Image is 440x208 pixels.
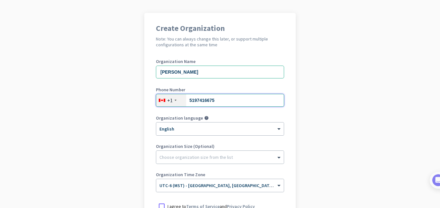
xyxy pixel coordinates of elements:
div: +1 [167,97,173,104]
input: 506-234-5678 [156,94,284,107]
input: What is the name of your organization? [156,66,284,78]
h1: Create Organization [156,24,284,32]
label: Organization language [156,116,203,120]
h2: Note: You can always change this later, or support multiple configurations at the same time [156,36,284,48]
label: Phone Number [156,87,284,92]
i: help [204,116,209,120]
label: Organization Time Zone [156,172,284,177]
label: Organization Size (Optional) [156,144,284,149]
label: Organization Name [156,59,284,64]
